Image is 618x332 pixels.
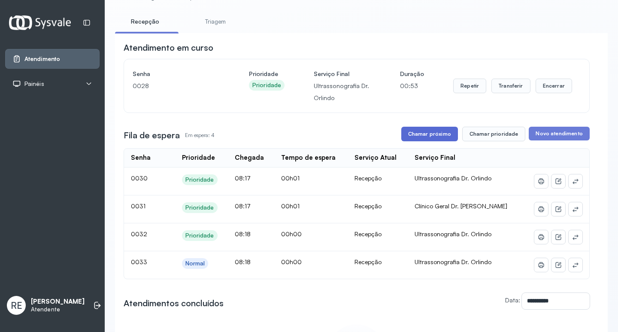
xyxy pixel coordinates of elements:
span: 0031 [131,202,145,210]
h3: Fila de espera [124,129,180,141]
div: Prioridade [185,176,214,183]
span: 08:17 [235,174,251,182]
span: 0033 [131,258,147,265]
span: 0030 [131,174,148,182]
div: Senha [131,154,151,162]
button: Novo atendimento [529,127,589,140]
span: 0032 [131,230,147,238]
p: [PERSON_NAME] [31,298,85,306]
div: Prioridade [185,232,214,239]
button: Encerrar [536,79,572,93]
span: 00h00 [281,230,302,238]
h4: Prioridade [249,68,285,80]
button: Chamar próximo [401,127,458,141]
span: 00h01 [281,174,300,182]
div: Chegada [235,154,264,162]
span: 08:18 [235,258,251,265]
span: Ultrassonografia Dr. Orlindo [415,230,491,238]
div: Prioridade [182,154,215,162]
a: Recepção [115,15,175,29]
div: Recepção [354,174,401,182]
p: Em espera: 4 [185,129,215,141]
span: Ultrassonografia Dr. Orlindo [415,258,491,265]
span: Atendimento [24,55,60,63]
h4: Duração [400,68,424,80]
p: 0028 [133,80,220,92]
p: Ultrassonografia Dr. Orlindo [314,80,371,104]
div: Serviço Final [415,154,455,162]
p: Atendente [31,306,85,313]
p: 00:53 [400,80,424,92]
div: Recepção [354,258,401,266]
div: Tempo de espera [281,154,336,162]
a: Triagem [185,15,245,29]
a: Atendimento [12,55,92,63]
div: Prioridade [252,82,281,89]
button: Transferir [491,79,530,93]
h4: Serviço Final [314,68,371,80]
label: Data: [505,296,520,304]
button: Chamar prioridade [462,127,526,141]
span: Painéis [24,80,44,88]
img: Logotipo do estabelecimento [9,15,71,30]
div: Prioridade [185,204,214,211]
span: 08:18 [235,230,251,238]
div: Normal [185,260,205,267]
h3: Atendimento em curso [124,42,213,54]
button: Repetir [453,79,486,93]
span: Clínico Geral Dr. [PERSON_NAME] [415,202,507,210]
h4: Senha [133,68,220,80]
div: Recepção [354,230,401,238]
h3: Atendimentos concluídos [124,297,224,309]
span: Ultrassonografia Dr. Orlindo [415,174,491,182]
span: 08:17 [235,202,251,210]
span: 00h01 [281,202,300,210]
div: Serviço Atual [354,154,397,162]
div: Recepção [354,202,401,210]
span: 00h00 [281,258,302,265]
